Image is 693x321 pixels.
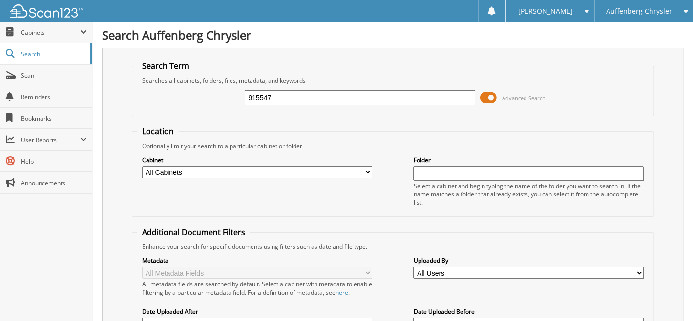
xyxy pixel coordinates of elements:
span: Announcements [21,179,87,187]
span: Advanced Search [502,94,546,102]
div: Optionally limit your search to a particular cabinet or folder [137,142,649,150]
iframe: Chat Widget [644,274,693,321]
span: Reminders [21,93,87,101]
div: Select a cabinet and begin typing the name of the folder you want to search in. If the name match... [413,182,643,207]
label: Uploaded By [413,257,643,265]
label: Date Uploaded After [142,307,372,316]
span: Search [21,50,85,58]
legend: Additional Document Filters [137,227,250,237]
span: Cabinets [21,28,80,37]
img: scan123-logo-white.svg [10,4,83,18]
label: Folder [413,156,643,164]
legend: Search Term [137,61,194,71]
div: Enhance your search for specific documents using filters such as date and file type. [137,242,649,251]
h1: Search Auffenberg Chrysler [102,27,683,43]
label: Date Uploaded Before [413,307,643,316]
span: Auffenberg Chrysler [606,8,672,14]
label: Cabinet [142,156,372,164]
span: User Reports [21,136,80,144]
a: here [336,288,348,297]
span: Bookmarks [21,114,87,123]
legend: Location [137,126,179,137]
span: [PERSON_NAME] [518,8,572,14]
span: Scan [21,71,87,80]
label: Metadata [142,257,372,265]
div: Searches all cabinets, folders, files, metadata, and keywords [137,76,649,85]
div: All metadata fields are searched by default. Select a cabinet with metadata to enable filtering b... [142,280,372,297]
span: Help [21,157,87,166]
